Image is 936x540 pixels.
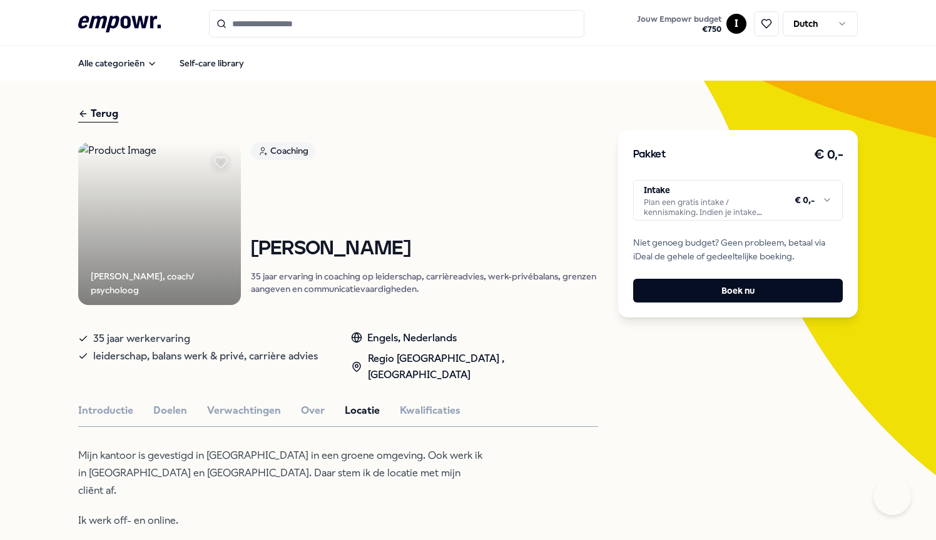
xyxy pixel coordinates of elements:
[301,402,325,419] button: Over
[351,351,598,382] div: Regio [GEOGRAPHIC_DATA] , [GEOGRAPHIC_DATA]
[78,402,133,419] button: Introductie
[207,402,281,419] button: Verwachtingen
[251,270,598,295] p: 35 jaar ervaring in coaching op leiderschap, carrièreadvies, werk-privébalans, grenzen aangeven e...
[93,330,190,347] span: 35 jaar werkervaring
[209,10,584,37] input: Search for products, categories or subcategories
[78,449,482,496] span: Mijn kantoor is gevestigd in [GEOGRAPHIC_DATA] in een groene omgeving. Ook werk ik in [GEOGRAPHIC...
[633,279,843,302] button: Boek nu
[78,514,178,526] span: Ik werk off- en online.
[345,402,380,419] button: Locatie
[153,402,187,419] button: Doelen
[93,347,318,365] span: leiderschap, balans werk & privé, carrière advies
[68,51,167,76] button: Alle categorieën
[633,147,666,163] h3: Pakket
[632,11,726,37] a: Jouw Empowr budget€750
[637,24,721,34] span: € 750
[633,236,843,264] span: Niet genoeg budget? Geen probleem, betaal via iDeal de gehele of gedeeltelijke boeking.
[400,402,460,419] button: Kwalificaties
[251,238,598,260] h1: [PERSON_NAME]
[873,477,911,515] iframe: Help Scout Beacon - Open
[91,269,241,297] div: [PERSON_NAME], coach/ psycholoog
[637,14,721,24] span: Jouw Empowr budget
[68,51,254,76] nav: Main
[726,14,746,34] button: I
[814,145,843,165] h3: € 0,-
[78,142,241,305] img: Product Image
[170,51,254,76] a: Self-care library
[78,106,118,122] div: Terug
[251,142,315,160] div: Coaching
[351,330,598,346] div: Engels, Nederlands
[634,12,724,37] button: Jouw Empowr budget€750
[251,142,598,164] a: Coaching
